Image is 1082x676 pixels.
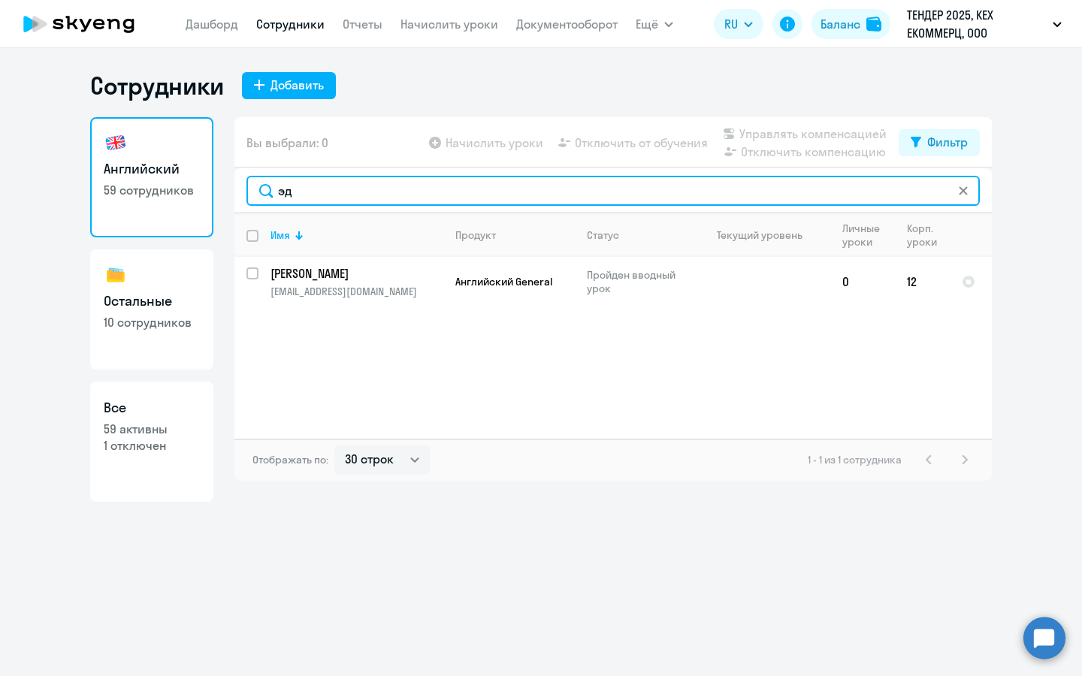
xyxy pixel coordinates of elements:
[717,228,802,242] div: Текущий уровень
[104,131,128,155] img: english
[256,17,325,32] a: Сотрудники
[830,257,895,306] td: 0
[270,76,324,94] div: Добавить
[400,17,498,32] a: Начислить уроки
[866,17,881,32] img: balance
[90,382,213,502] a: Все59 активны1 отключен
[907,222,949,249] div: Корп. уроки
[907,222,937,249] div: Корп. уроки
[455,228,574,242] div: Продукт
[821,15,860,33] div: Баланс
[104,182,200,198] p: 59 сотрудников
[270,285,443,298] p: [EMAIL_ADDRESS][DOMAIN_NAME]
[270,228,443,242] div: Имя
[270,228,290,242] div: Имя
[186,17,238,32] a: Дашборд
[455,275,552,288] span: Английский General
[724,15,738,33] span: RU
[842,222,894,249] div: Личные уроки
[104,314,200,330] p: 10 сотрудников
[246,176,980,206] input: Поиск по имени, email, продукту или статусу
[104,437,200,454] p: 1 отключен
[343,17,382,32] a: Отчеты
[90,71,224,101] h1: Сотрудники
[714,9,763,39] button: RU
[104,263,128,287] img: others
[636,9,673,39] button: Ещё
[246,134,328,152] span: Вы выбрали: 0
[899,6,1069,42] button: ТЕНДЕР 2025, КЕХ ЕКОММЕРЦ, ООО
[587,228,690,242] div: Статус
[104,291,200,311] h3: Остальные
[90,249,213,370] a: Остальные10 сотрудников
[516,17,618,32] a: Документооборот
[703,228,830,242] div: Текущий уровень
[252,453,328,466] span: Отображать по:
[587,268,690,295] p: Пройден вводный урок
[270,265,440,282] p: [PERSON_NAME]
[899,129,980,156] button: Фильтр
[587,228,619,242] div: Статус
[636,15,658,33] span: Ещё
[811,9,890,39] button: Балансbalance
[927,133,968,151] div: Фильтр
[242,72,336,99] button: Добавить
[455,228,496,242] div: Продукт
[90,117,213,237] a: Английский59 сотрудников
[104,398,200,418] h3: Все
[104,421,200,437] p: 59 активны
[808,453,902,466] span: 1 - 1 из 1 сотрудника
[842,222,881,249] div: Личные уроки
[895,257,950,306] td: 12
[104,159,200,179] h3: Английский
[270,265,443,282] a: [PERSON_NAME]
[907,6,1047,42] p: ТЕНДЕР 2025, КЕХ ЕКОММЕРЦ, ООО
